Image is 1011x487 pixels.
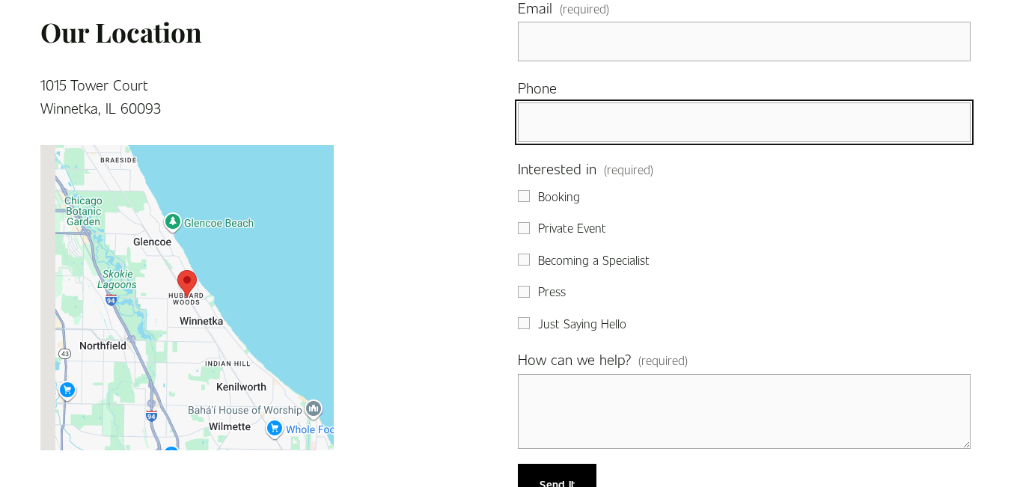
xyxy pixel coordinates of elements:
[518,157,596,180] span: Interested in
[518,317,530,329] input: Just Saying Hello
[538,187,580,206] span: Booking
[538,282,566,301] span: Press
[518,348,631,371] span: How can we help?
[538,218,606,238] span: Private Event
[538,314,626,334] span: Just Saying Hello
[604,160,653,180] span: (required)
[40,14,334,49] h3: Our Location
[538,251,650,270] span: Becoming a Specialist
[638,351,688,370] span: (required)
[177,270,197,298] div: Sole + Luna Wellness 1015 Tower Court Winnetka, IL, 60093, United States
[518,286,530,298] input: Press
[518,254,530,266] input: Becoming a Specialist
[518,76,557,99] span: Phone
[518,190,530,202] input: Booking
[518,222,530,234] input: Private Event
[40,76,161,117] a: 1015 Tower CourtWinnetka, IL 60093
